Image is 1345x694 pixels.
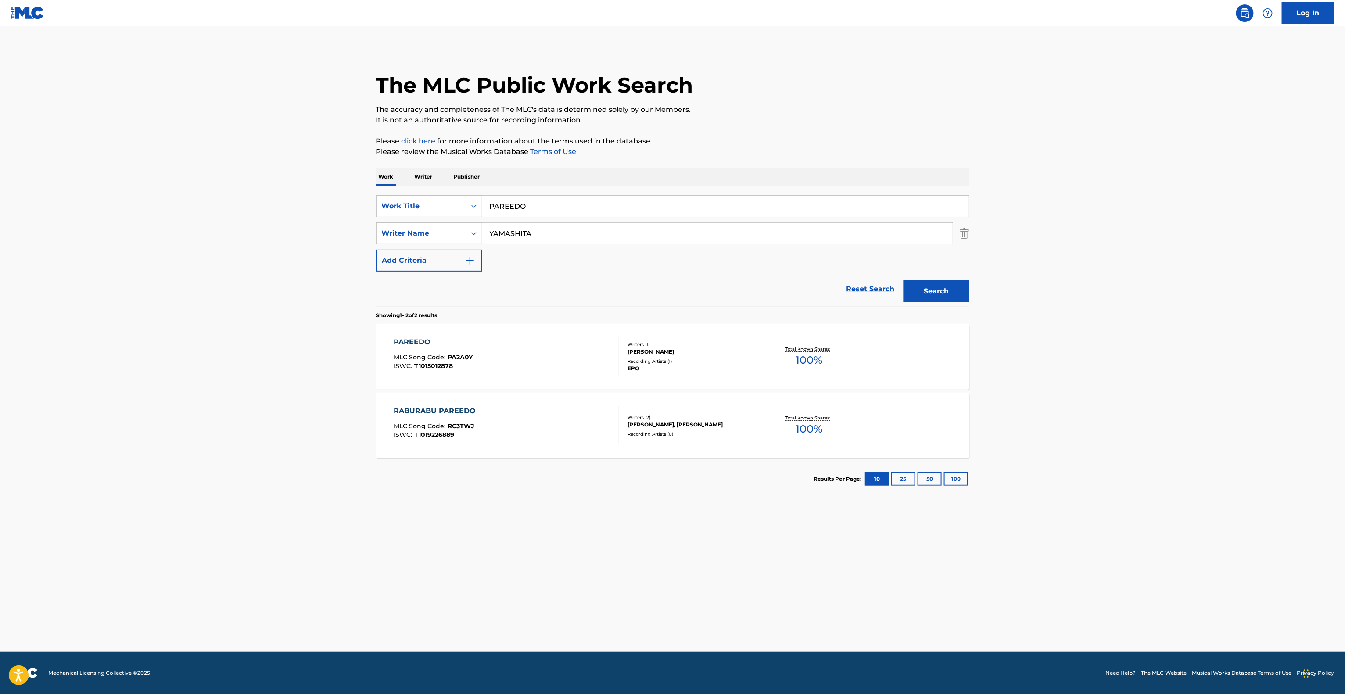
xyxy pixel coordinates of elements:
[448,422,474,430] span: RC3TWJ
[918,472,942,486] button: 50
[394,406,480,416] div: RABURABU PAREEDO
[414,431,454,439] span: T1019226889
[382,201,461,211] div: Work Title
[382,228,461,239] div: Writer Name
[394,431,414,439] span: ISWC :
[414,362,453,370] span: T1015012878
[1105,669,1136,677] a: Need Help?
[891,472,915,486] button: 25
[376,115,969,125] p: It is not an authoritative source for recording information.
[1297,669,1334,677] a: Privacy Policy
[1259,4,1277,22] div: Help
[376,311,438,319] p: Showing 1 - 2 of 2 results
[628,341,760,348] div: Writers ( 1 )
[48,669,150,677] span: Mechanical Licensing Collective © 2025
[376,250,482,272] button: Add Criteria
[786,346,833,352] p: Total Known Shares:
[402,137,436,145] a: click here
[376,104,969,115] p: The accuracy and completeness of The MLC's data is determined solely by our Members.
[796,421,823,437] span: 100 %
[960,222,969,244] img: Delete Criterion
[1240,8,1250,18] img: search
[628,348,760,356] div: [PERSON_NAME]
[628,414,760,421] div: Writers ( 2 )
[1141,669,1187,677] a: The MLC Website
[1282,2,1334,24] a: Log In
[1301,652,1345,694] iframe: Chat Widget
[814,475,864,483] p: Results Per Page:
[376,168,396,186] p: Work
[412,168,435,186] p: Writer
[865,472,889,486] button: 10
[376,393,969,458] a: RABURABU PAREEDOMLC Song Code:RC3TWJISWC:T1019226889Writers (2)[PERSON_NAME], [PERSON_NAME]Record...
[376,147,969,157] p: Please review the Musical Works Database
[376,136,969,147] p: Please for more information about the terms used in the database.
[451,168,483,186] p: Publisher
[1236,4,1254,22] a: Public Search
[394,337,473,347] div: PAREEDO
[465,255,475,266] img: 9d2ae6d4665cec9f34b9.svg
[11,7,44,19] img: MLC Logo
[394,422,448,430] span: MLC Song Code :
[842,279,899,299] a: Reset Search
[944,472,968,486] button: 100
[448,353,473,361] span: PA2A0Y
[1192,669,1292,677] a: Musical Works Database Terms of Use
[628,365,760,372] div: EPO
[1304,661,1309,687] div: Drag
[376,324,969,390] a: PAREEDOMLC Song Code:PA2A0YISWC:T1015012878Writers (1)[PERSON_NAME]Recording Artists (1)EPOTotal ...
[529,147,577,156] a: Terms of Use
[628,421,760,429] div: [PERSON_NAME], [PERSON_NAME]
[796,352,823,368] span: 100 %
[1263,8,1273,18] img: help
[376,72,693,98] h1: The MLC Public Work Search
[11,668,38,678] img: logo
[786,415,833,421] p: Total Known Shares:
[394,353,448,361] span: MLC Song Code :
[376,195,969,307] form: Search Form
[628,431,760,437] div: Recording Artists ( 0 )
[904,280,969,302] button: Search
[628,358,760,365] div: Recording Artists ( 1 )
[394,362,414,370] span: ISWC :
